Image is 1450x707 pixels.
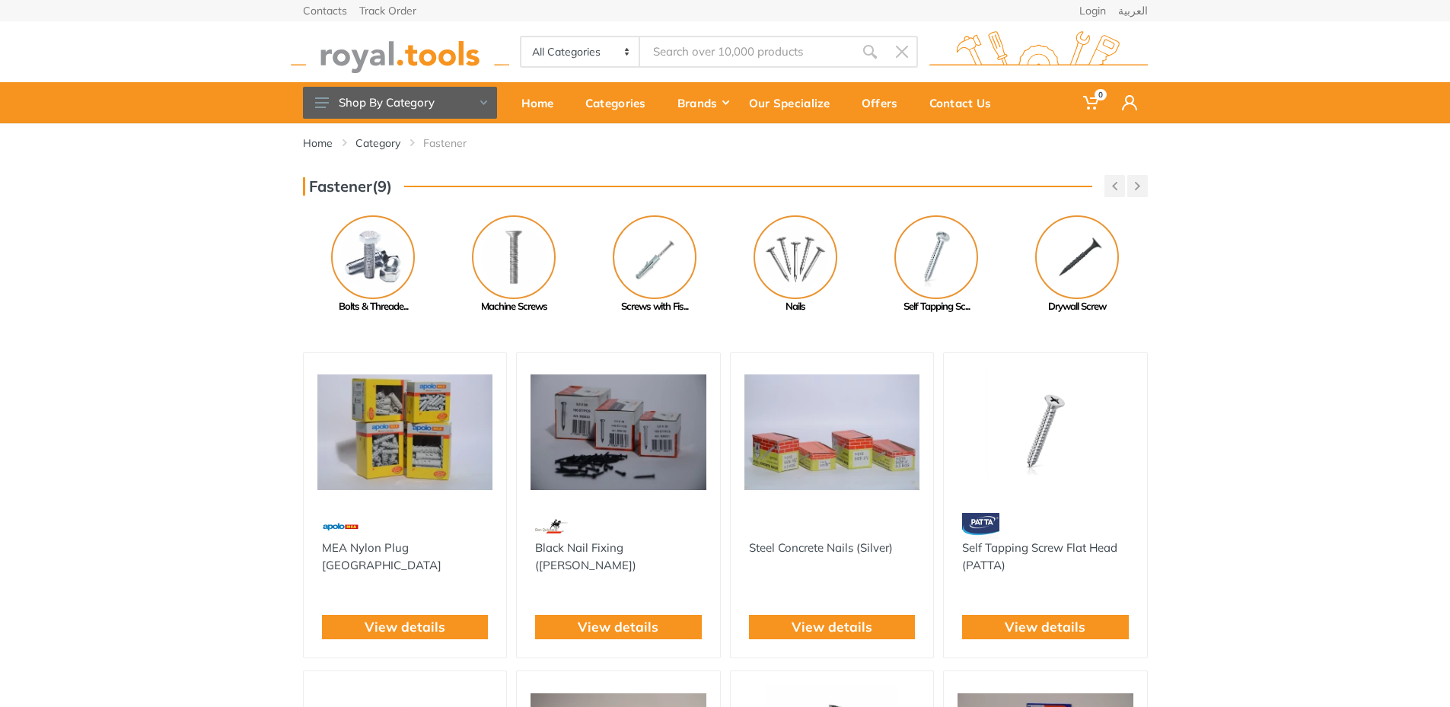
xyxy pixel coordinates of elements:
[365,617,445,637] a: View details
[958,367,1133,498] img: Royal Tools - Self Tapping Screw Flat Head (PATTA)
[894,215,978,299] img: Royal - Self Tapping Screw
[640,36,853,68] input: Site search
[535,513,569,540] img: 52.webp
[962,540,1117,572] a: Self Tapping Screw Flat Head (PATTA)
[738,87,851,119] div: Our Specialize
[1007,299,1148,314] div: Drywall Screw
[303,299,444,314] div: Bolts & Threade...
[1118,5,1148,16] a: العربية
[291,31,509,73] img: royal.tools Logo
[303,177,392,196] h3: Fastener(9)
[1007,215,1148,314] a: Drywall Screw
[613,215,696,299] img: Royal - Screws with Fisher
[511,87,575,119] div: Home
[919,82,1012,123] a: Contact Us
[1035,215,1119,299] img: Royal - Drywall Screw
[423,135,489,151] li: Fastener
[575,87,667,119] div: Categories
[322,513,359,540] img: 51.webp
[585,299,725,314] div: Screws with Fis...
[317,367,493,498] img: Royal Tools - MEA Nylon Plug Germany
[929,31,1148,73] img: royal.tools Logo
[303,135,333,151] a: Home
[355,135,400,151] a: Category
[331,215,415,299] img: Royal - Bolts & Threaded Rod
[851,87,919,119] div: Offers
[738,82,851,123] a: Our Specialize
[725,299,866,314] div: Nails
[725,215,866,314] a: Nails
[511,82,575,123] a: Home
[303,215,444,314] a: Bolts & Threade...
[531,367,706,498] img: Royal Tools - Black Nail Fixing (Don Quichotte)
[866,215,1007,314] a: Self Tapping Sc...
[1005,617,1085,637] a: View details
[866,299,1007,314] div: Self Tapping Sc...
[749,513,781,540] img: 1.webp
[472,215,556,299] img: Royal - Machine Screws
[578,617,658,637] a: View details
[962,513,999,540] img: 34.webp
[303,135,1148,151] nav: breadcrumb
[754,215,837,299] img: Royal - Nails
[1079,5,1106,16] a: Login
[322,540,441,572] a: MEA Nylon Plug [GEOGRAPHIC_DATA]
[303,5,347,16] a: Contacts
[667,87,738,119] div: Brands
[303,87,497,119] button: Shop By Category
[521,37,641,66] select: Category
[749,540,893,555] a: Steel Concrete Nails (Silver)
[575,82,667,123] a: Categories
[919,87,1012,119] div: Contact Us
[851,82,919,123] a: Offers
[792,617,872,637] a: View details
[535,540,636,572] a: Black Nail Fixing ([PERSON_NAME])
[744,367,920,498] img: Royal Tools - Steel Concrete Nails (Silver)
[359,5,416,16] a: Track Order
[444,215,585,314] a: Machine Screws
[444,299,585,314] div: Machine Screws
[1072,82,1111,123] a: 0
[585,215,725,314] a: Screws with Fis...
[1095,89,1107,100] span: 0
